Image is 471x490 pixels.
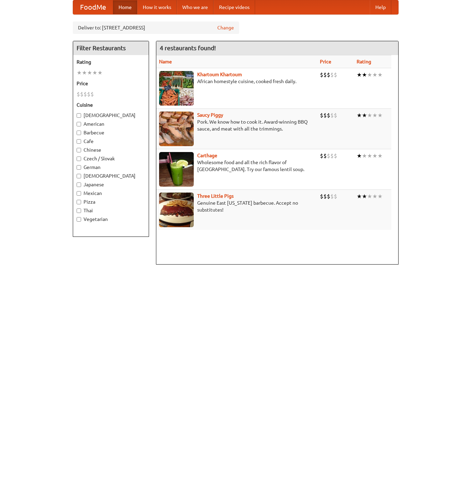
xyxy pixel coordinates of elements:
[320,71,323,79] li: $
[367,71,372,79] li: ★
[377,193,383,200] li: ★
[159,159,314,173] p: Wholesome food and all the rich flavor of [GEOGRAPHIC_DATA]. Try our famous lentil soup.
[372,71,377,79] li: ★
[370,0,391,14] a: Help
[77,155,145,162] label: Czech / Slovak
[323,152,327,160] li: $
[137,0,177,14] a: How it works
[334,71,337,79] li: $
[177,0,213,14] a: Who we are
[362,112,367,119] li: ★
[357,193,362,200] li: ★
[357,59,371,64] a: Rating
[197,193,234,199] a: Three Little Pigs
[377,112,383,119] li: ★
[330,193,334,200] li: $
[77,148,81,152] input: Chinese
[77,172,145,179] label: [DEMOGRAPHIC_DATA]
[197,153,217,158] a: Carthage
[159,152,194,187] img: carthage.jpg
[357,152,362,160] li: ★
[90,90,94,98] li: $
[327,71,330,79] li: $
[213,0,255,14] a: Recipe videos
[82,69,87,77] li: ★
[330,71,334,79] li: $
[77,157,81,161] input: Czech / Slovak
[77,216,145,223] label: Vegetarian
[217,24,234,31] a: Change
[97,69,103,77] li: ★
[77,217,81,222] input: Vegetarian
[87,90,90,98] li: $
[77,146,145,153] label: Chinese
[160,45,216,51] ng-pluralize: 4 restaurants found!
[159,59,172,64] a: Name
[377,152,383,160] li: ★
[320,152,323,160] li: $
[334,112,337,119] li: $
[372,152,377,160] li: ★
[80,90,84,98] li: $
[77,164,145,171] label: German
[159,78,314,85] p: African homestyle cuisine, cooked fresh daily.
[73,41,149,55] h4: Filter Restaurants
[367,193,372,200] li: ★
[77,139,81,144] input: Cafe
[73,21,239,34] div: Deliver to: [STREET_ADDRESS]
[92,69,97,77] li: ★
[362,71,367,79] li: ★
[77,165,81,170] input: German
[77,101,145,108] h5: Cuisine
[77,80,145,87] h5: Price
[334,152,337,160] li: $
[77,112,145,119] label: [DEMOGRAPHIC_DATA]
[330,112,334,119] li: $
[77,69,82,77] li: ★
[197,112,223,118] b: Saucy Piggy
[330,152,334,160] li: $
[77,59,145,65] h5: Rating
[372,193,377,200] li: ★
[327,193,330,200] li: $
[362,193,367,200] li: ★
[77,129,145,136] label: Barbecue
[87,69,92,77] li: ★
[320,59,331,64] a: Price
[372,112,377,119] li: ★
[320,193,323,200] li: $
[159,71,194,106] img: khartoum.jpg
[77,181,145,188] label: Japanese
[159,112,194,146] img: saucy.jpg
[77,138,145,145] label: Cafe
[77,113,81,118] input: [DEMOGRAPHIC_DATA]
[323,71,327,79] li: $
[159,118,314,132] p: Pork. We know how to cook it. Award-winning BBQ sauce, and meat with all the trimmings.
[327,112,330,119] li: $
[84,90,87,98] li: $
[77,200,81,204] input: Pizza
[327,152,330,160] li: $
[77,174,81,178] input: [DEMOGRAPHIC_DATA]
[334,193,337,200] li: $
[367,152,372,160] li: ★
[77,208,81,213] input: Thai
[77,207,145,214] label: Thai
[323,112,327,119] li: $
[77,122,81,126] input: American
[77,131,81,135] input: Barbecue
[159,199,314,213] p: Genuine East [US_STATE] barbecue. Accept no substitutes!
[357,112,362,119] li: ★
[367,112,372,119] li: ★
[77,191,81,196] input: Mexican
[197,72,242,77] a: Khartoum Khartoum
[77,90,80,98] li: $
[77,198,145,205] label: Pizza
[159,193,194,227] img: littlepigs.jpg
[77,121,145,127] label: American
[113,0,137,14] a: Home
[77,182,81,187] input: Japanese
